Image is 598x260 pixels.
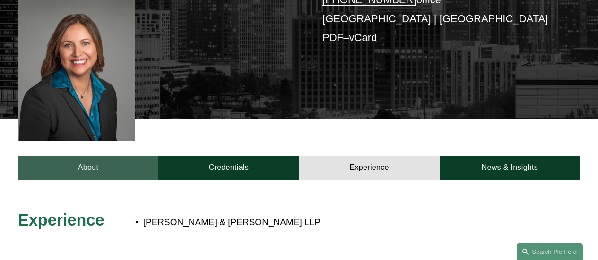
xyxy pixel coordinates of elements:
a: Credentials [158,156,299,180]
a: PDF [322,32,343,43]
a: About [18,156,158,180]
a: News & Insights [440,156,580,180]
a: vCard [349,32,377,43]
p: [PERSON_NAME] & [PERSON_NAME] LLP [143,214,510,230]
span: Experience [18,211,104,229]
a: Search this site [517,243,583,260]
a: Experience [299,156,440,180]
